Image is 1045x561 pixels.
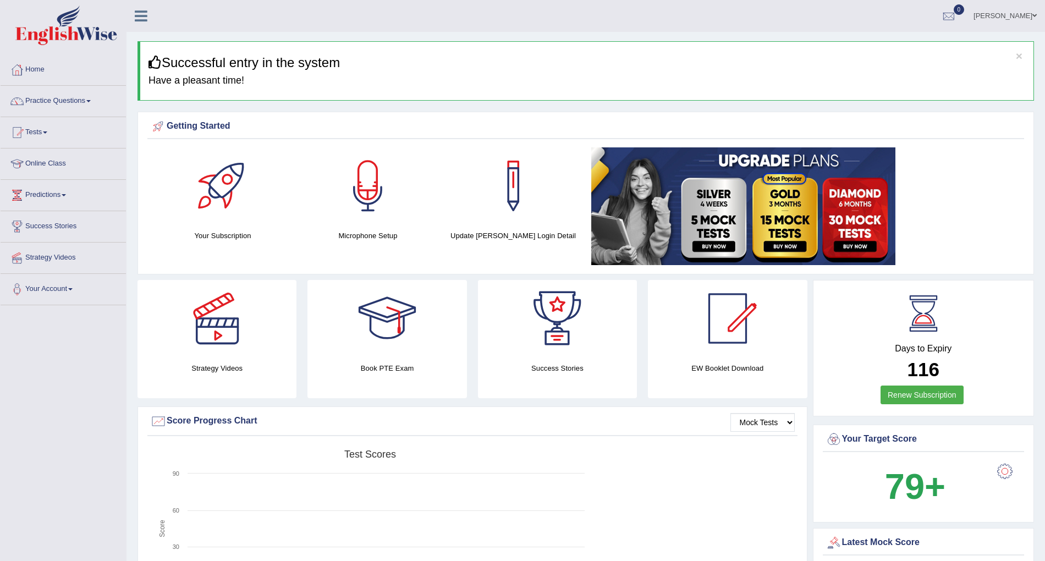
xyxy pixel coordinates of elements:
h4: Success Stories [478,362,637,374]
img: small5.jpg [591,147,895,265]
text: 60 [173,507,179,514]
a: Online Class [1,148,126,176]
a: Practice Questions [1,86,126,113]
a: Tests [1,117,126,145]
text: 30 [173,543,179,550]
a: Home [1,54,126,82]
h4: Book PTE Exam [307,362,466,374]
div: Score Progress Chart [150,413,795,430]
a: Success Stories [1,211,126,239]
b: 116 [908,359,939,380]
a: Renew Subscription [881,386,964,404]
a: Your Account [1,274,126,301]
a: Predictions [1,180,126,207]
h4: Your Subscription [156,230,290,241]
div: Latest Mock Score [826,535,1022,551]
tspan: Score [158,520,166,537]
h4: Microphone Setup [301,230,435,241]
span: 0 [954,4,965,15]
tspan: Test scores [344,449,396,460]
h4: Days to Expiry [826,344,1022,354]
h3: Successful entry in the system [148,56,1025,70]
a: Strategy Videos [1,243,126,270]
h4: Have a pleasant time! [148,75,1025,86]
div: Your Target Score [826,431,1022,448]
h4: Update [PERSON_NAME] Login Detail [446,230,580,241]
h4: Strategy Videos [137,362,296,374]
h4: EW Booklet Download [648,362,807,374]
text: 90 [173,470,179,477]
div: Getting Started [150,118,1021,135]
b: 79+ [885,466,945,507]
button: × [1016,50,1022,62]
